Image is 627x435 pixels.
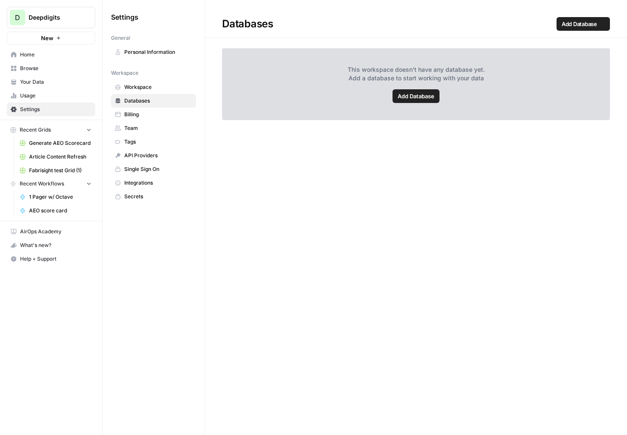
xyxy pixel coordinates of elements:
span: Usage [20,92,91,100]
span: Team [124,124,192,132]
span: AirOps Academy [20,228,91,235]
a: Integrations [111,176,196,190]
a: AEO score card [16,204,95,217]
a: Home [7,48,95,62]
span: Personal Information [124,48,192,56]
span: Recent Grids [20,126,51,134]
span: Billing [124,111,192,118]
span: Fabrisight test Grid (1) [29,167,91,174]
a: AirOps Academy [7,225,95,238]
a: Your Data [7,75,95,89]
span: Tags [124,138,192,146]
button: Help + Support [7,252,95,266]
button: Recent Workflows [7,177,95,190]
span: Recent Workflows [20,180,64,188]
span: New [41,34,53,42]
a: Add Database [393,89,439,103]
a: Fabrisight test Grid (1) [16,164,95,177]
a: 1 Pager w/ Octave [16,190,95,204]
span: Add Database [398,92,434,100]
a: Generate AEO Scorecard [16,136,95,150]
div: What's new? [7,239,95,252]
span: Your Data [20,78,91,86]
button: Workspace: Deepdigits [7,7,95,28]
span: Add Database [562,20,597,28]
span: 1 Pager w/ Octave [29,193,91,201]
div: Databases [205,17,627,31]
a: Team [111,121,196,135]
a: Add Database [557,17,610,31]
a: Databases [111,94,196,108]
span: Home [20,51,91,59]
span: Secrets [124,193,192,200]
span: Workspace [124,83,192,91]
a: Workspace [111,80,196,94]
span: Help + Support [20,255,91,263]
a: API Providers [111,149,196,162]
span: Integrations [124,179,192,187]
a: Single Sign On [111,162,196,176]
a: Secrets [111,190,196,203]
span: This workspace doesn't have any database yet. Add a database to start working with your data [348,65,485,82]
a: Billing [111,108,196,121]
span: D [15,12,20,23]
a: Tags [111,135,196,149]
span: Settings [20,106,91,113]
span: Databases [124,97,192,105]
span: Generate AEO Scorecard [29,139,91,147]
span: API Providers [124,152,192,159]
button: New [7,32,95,44]
button: Recent Grids [7,123,95,136]
span: Workspace [111,69,138,77]
span: Single Sign On [124,165,192,173]
a: Usage [7,89,95,103]
span: AEO score card [29,207,91,215]
span: Browse [20,65,91,72]
span: Article Content Refresh [29,153,91,161]
a: Settings [7,103,95,116]
button: What's new? [7,238,95,252]
span: General [111,34,130,42]
span: Deepdigits [29,13,80,22]
a: Article Content Refresh [16,150,95,164]
span: Settings [111,12,138,22]
a: Personal Information [111,45,196,59]
a: Browse [7,62,95,75]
